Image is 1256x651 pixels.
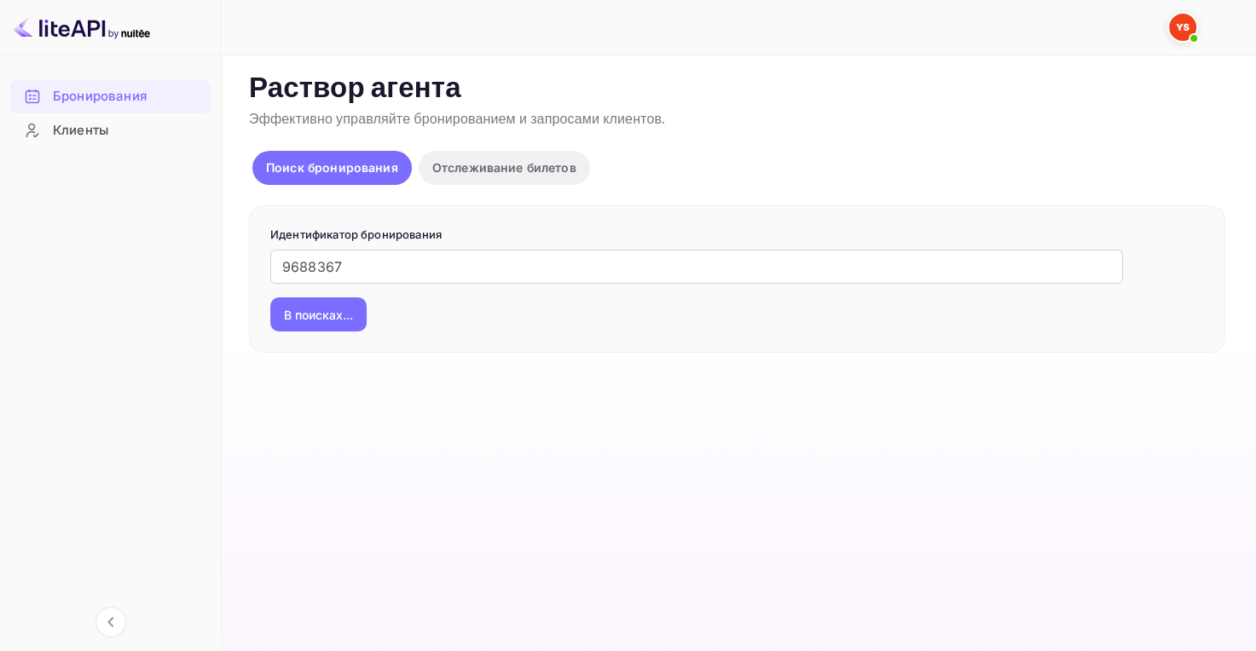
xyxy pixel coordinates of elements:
[284,306,353,324] ya-tr-span: В поисках...
[270,228,442,241] ya-tr-span: Идентификатор бронирования
[10,114,211,147] div: Клиенты
[10,80,211,113] div: Бронирования
[266,160,398,175] ya-tr-span: Поиск бронирования
[53,121,108,141] ya-tr-span: Клиенты
[1169,14,1196,41] img: Служба Поддержки Яндекса
[270,297,367,331] button: В поисках...
[249,111,665,129] ya-tr-span: Эффективно управляйте бронированием и запросами клиентов.
[270,250,1123,284] input: Введите идентификатор бронирования (например, 63782194)
[96,607,126,637] button: Свернуть навигацию
[14,14,150,41] img: Логотип LiteAPI
[10,80,211,112] a: Бронирования
[53,87,147,107] ya-tr-span: Бронирования
[432,160,576,175] ya-tr-span: Отслеживание билетов
[249,71,461,107] ya-tr-span: Раствор агента
[10,114,211,146] a: Клиенты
